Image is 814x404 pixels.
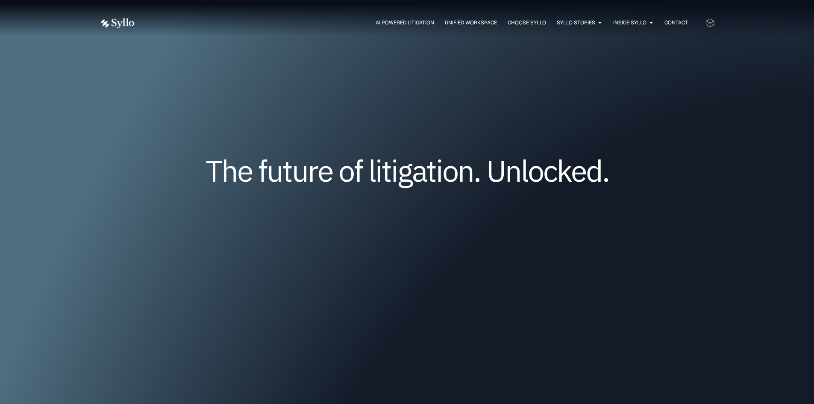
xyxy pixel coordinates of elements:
a: Inside Syllo [613,19,646,27]
div: Menu Toggle [152,19,688,27]
a: Unified Workspace [445,19,497,27]
a: Syllo Stories [557,19,595,27]
nav: Menu [152,19,688,27]
a: AI Powered Litigation [376,19,434,27]
h1: The future of litigation. Unlocked. [151,156,664,185]
a: Choose Syllo [508,19,546,27]
a: Contact [664,19,688,27]
img: white logo [100,18,135,29]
